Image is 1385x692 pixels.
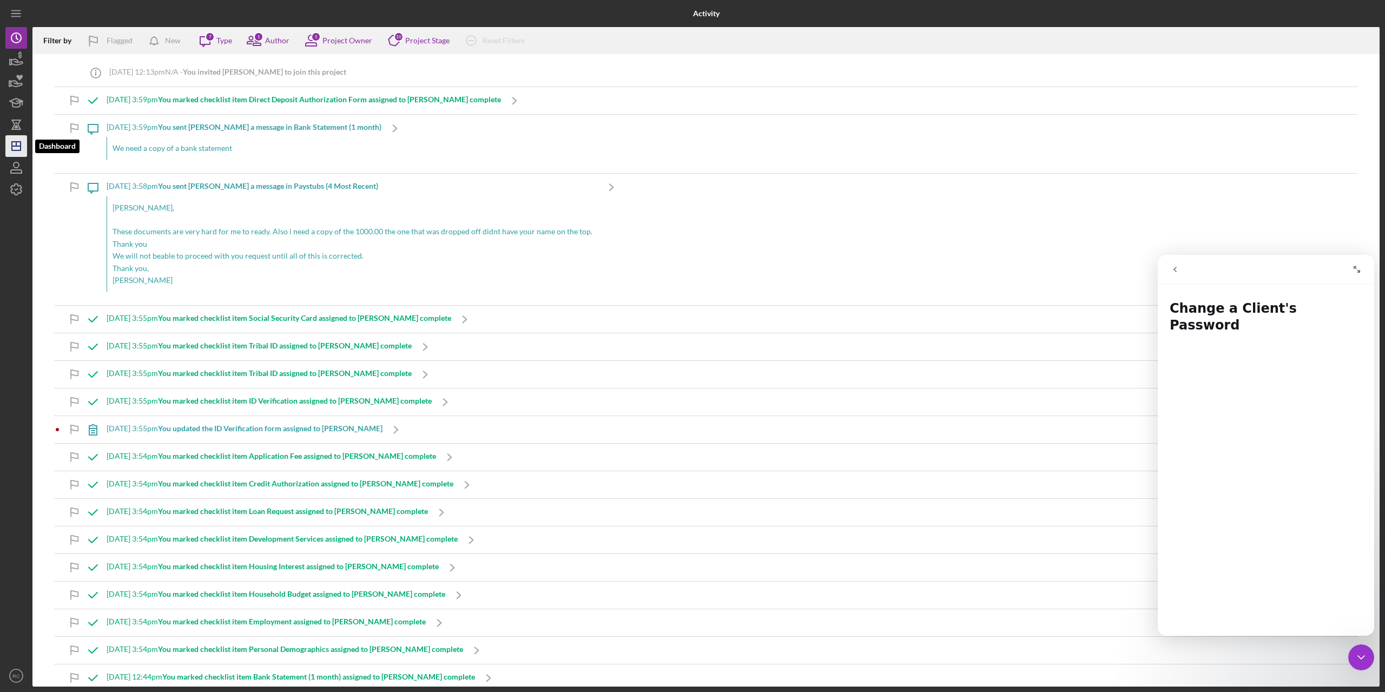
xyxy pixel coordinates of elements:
div: 1 [254,32,263,42]
a: [DATE] 3:58pmYou sent [PERSON_NAME] a message in Paystubs (4 Most Recent)[PERSON_NAME],These docu... [80,174,625,305]
button: New [143,30,192,51]
button: Flagged [80,30,143,51]
div: [DATE] 3:54pm [107,507,428,516]
a: [DATE] 3:55pmYou updated the ID Verification form assigned to [PERSON_NAME] [80,416,410,443]
b: You marked checklist item Social Security Card assigned to [PERSON_NAME] complete [158,313,451,322]
div: Project Owner [322,36,372,45]
a: [DATE] 3:55pmYou marked checklist item Tribal ID assigned to [PERSON_NAME] complete [80,361,439,388]
b: You marked checklist item Personal Demographics assigned to [PERSON_NAME] complete [158,644,463,654]
a: [DATE] 3:54pmYou marked checklist item Application Fee assigned to [PERSON_NAME] complete [80,444,463,471]
b: You marked checklist item Direct Deposit Authorization Form assigned to [PERSON_NAME] complete [158,95,501,104]
a: [DATE] 3:54pmYou marked checklist item Credit Authorization assigned to [PERSON_NAME] complete [80,471,480,498]
div: [DATE] 12:44pm [107,673,475,681]
p: We will not beable to proceed with you request until all of this is corrected. [113,250,592,262]
div: Reset Filters [483,30,524,51]
b: You marked checklist item ID Verification assigned to [PERSON_NAME] complete [158,396,432,405]
a: [DATE] 3:55pmYou marked checklist item ID Verification assigned to [PERSON_NAME] complete [80,388,459,416]
a: [DATE] 3:59pmYou sent [PERSON_NAME] a message in Bank Statement (1 month)We need a copy of a bank... [80,115,408,173]
b: You marked checklist item Credit Authorization assigned to [PERSON_NAME] complete [158,479,453,488]
text: RC [12,673,20,679]
div: [DATE] 3:54pm [107,535,458,543]
a: [DATE] 3:54pmYou marked checklist item Development Services assigned to [PERSON_NAME] complete [80,526,485,553]
a: [DATE] 3:59pmYou marked checklist item Direct Deposit Authorization Form assigned to [PERSON_NAME... [80,87,528,114]
button: RC [5,665,27,687]
a: [DATE] 3:54pmYou marked checklist item Loan Request assigned to [PERSON_NAME] complete [80,499,455,526]
iframe: Intercom live chat [1158,255,1374,636]
b: You sent [PERSON_NAME] a message in Bank Statement (1 month) [158,122,381,131]
div: [DATE] 3:54pm [107,562,439,571]
b: You marked checklist item Employment assigned to [PERSON_NAME] complete [158,617,426,626]
button: Reset Filters [458,30,535,51]
b: You marked checklist item Housing Interest assigned to [PERSON_NAME] complete [158,562,439,571]
b: You marked checklist item Loan Request assigned to [PERSON_NAME] complete [158,506,428,516]
a: [DATE] 3:54pmYou marked checklist item Household Budget assigned to [PERSON_NAME] complete [80,582,472,609]
div: [DATE] 3:54pm [107,617,426,626]
div: [DATE] 3:59pm [107,95,501,104]
div: Author [265,36,289,45]
a: [DATE] 3:55pmYou marked checklist item Tribal ID assigned to [PERSON_NAME] complete [80,333,439,360]
div: 5 [311,32,321,42]
div: [DATE] 3:59pm [107,123,381,131]
div: [DATE] 3:54pm [107,590,445,598]
div: [DATE] 3:54pm [107,479,453,488]
b: You marked checklist item Development Services assigned to [PERSON_NAME] complete [158,534,458,543]
div: Flagged [107,30,133,51]
p: [PERSON_NAME], [113,202,592,214]
div: [DATE] 3:55pm [107,369,412,378]
div: [DATE] 3:55pm [107,314,451,322]
iframe: Intercom live chat [1348,644,1374,670]
a: [DATE] 3:54pmYou marked checklist item Personal Demographics assigned to [PERSON_NAME] complete [80,637,490,664]
div: [DATE] 3:55pm [107,424,382,433]
div: Project Stage [405,36,450,45]
div: 7 [205,32,215,42]
p: We need a copy of a bank statement [113,142,376,154]
a: [DATE] 3:54pmYou marked checklist item Housing Interest assigned to [PERSON_NAME] complete [80,554,466,581]
b: You invited [PERSON_NAME] to join this project [183,67,346,76]
p: Thank you, [113,262,592,274]
b: You marked checklist item Application Fee assigned to [PERSON_NAME] complete [158,451,436,460]
b: Activity [693,9,720,18]
div: [DATE] 3:55pm [107,397,432,405]
b: You updated the ID Verification form assigned to [PERSON_NAME] [158,424,382,433]
b: You marked checklist item Bank Statement (1 month) assigned to [PERSON_NAME] complete [162,672,475,681]
b: You marked checklist item Tribal ID assigned to [PERSON_NAME] complete [158,341,412,350]
div: [DATE] 3:54pm [107,645,463,654]
p: [PERSON_NAME] [113,274,592,286]
p: These documents are very hard for me to ready. Also i need a copy of the 1000.00 the one that was... [113,214,592,238]
div: Type [216,36,232,45]
p: Thank you [113,238,592,250]
a: [DATE] 3:54pmYou marked checklist item Employment assigned to [PERSON_NAME] complete [80,609,453,636]
div: [DATE] 3:54pm [107,452,436,460]
div: New [165,30,181,51]
a: [DATE] 12:44pmYou marked checklist item Bank Statement (1 month) assigned to [PERSON_NAME] complete [80,664,502,691]
div: [DATE] 3:58pm [107,182,598,190]
b: You marked checklist item Household Budget assigned to [PERSON_NAME] complete [158,589,445,598]
b: You sent [PERSON_NAME] a message in Paystubs (4 Most Recent) [158,181,378,190]
div: 10 [394,32,404,42]
a: [DATE] 3:55pmYou marked checklist item Social Security Card assigned to [PERSON_NAME] complete [80,306,478,333]
div: Filter by [43,36,80,45]
div: [DATE] 3:55pm [107,341,412,350]
div: [DATE] 12:13pm N/A - [109,68,346,76]
b: You marked checklist item Tribal ID assigned to [PERSON_NAME] complete [158,368,412,378]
